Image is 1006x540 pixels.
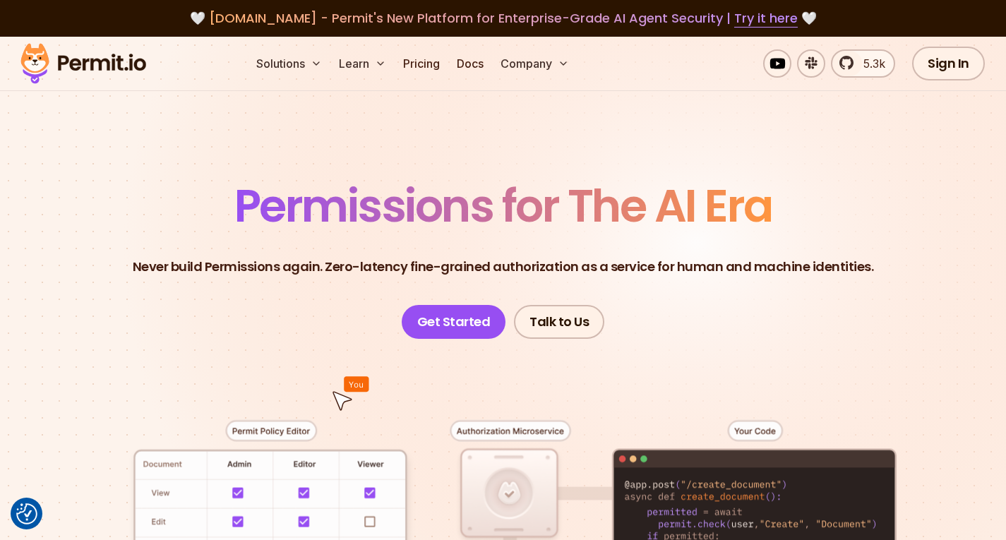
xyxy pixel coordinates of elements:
img: Permit logo [14,40,152,88]
span: 5.3k [855,55,885,72]
span: Permissions for The AI Era [234,174,772,237]
img: Revisit consent button [16,503,37,524]
button: Company [495,49,575,78]
a: Pricing [397,49,445,78]
a: Try it here [734,9,798,28]
a: Talk to Us [514,305,604,339]
button: Learn [333,49,392,78]
span: [DOMAIN_NAME] - Permit's New Platform for Enterprise-Grade AI Agent Security | [209,9,798,27]
p: Never build Permissions again. Zero-latency fine-grained authorization as a service for human and... [133,257,874,277]
a: Get Started [402,305,506,339]
a: 5.3k [831,49,895,78]
div: 🤍 🤍 [34,8,972,28]
button: Consent Preferences [16,503,37,524]
a: Sign In [912,47,985,80]
button: Solutions [251,49,328,78]
a: Docs [451,49,489,78]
